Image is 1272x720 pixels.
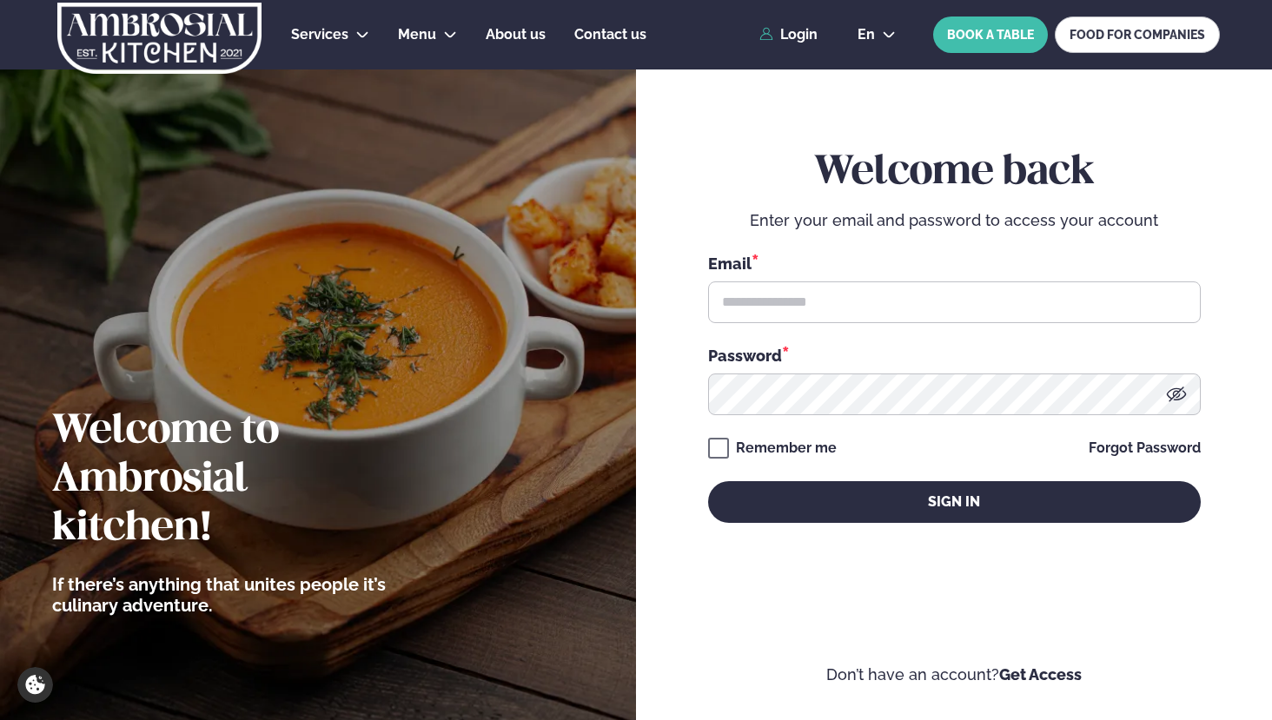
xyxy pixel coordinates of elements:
a: Contact us [574,24,646,45]
span: Contact us [574,26,646,43]
p: If there’s anything that unites people it’s culinary adventure. [52,574,413,616]
a: FOOD FOR COMPANIES [1055,17,1220,53]
p: Don’t have an account? [688,664,1220,685]
a: Forgot Password [1089,441,1201,455]
button: Sign in [708,481,1201,523]
a: Get Access [999,665,1082,684]
a: Cookie settings [17,667,53,703]
div: Email [708,252,1201,274]
a: About us [486,24,546,45]
div: Password [708,344,1201,367]
a: Services [291,24,348,45]
a: Menu [398,24,436,45]
button: BOOK A TABLE [933,17,1048,53]
button: en [844,28,910,42]
h2: Welcome back [708,149,1201,197]
span: Services [291,26,348,43]
a: Login [759,27,818,43]
span: en [858,28,875,42]
h2: Welcome to Ambrosial kitchen! [52,407,413,553]
span: Menu [398,26,436,43]
img: logo [56,3,263,74]
p: Enter your email and password to access your account [708,210,1201,231]
span: About us [486,26,546,43]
